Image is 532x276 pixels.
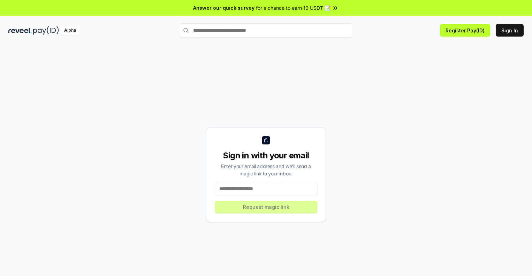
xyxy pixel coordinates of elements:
span: Answer our quick survey [193,4,254,11]
button: Sign In [496,24,524,37]
span: for a chance to earn 10 USDT 📝 [256,4,330,11]
div: Sign in with your email [215,150,317,161]
div: Enter your email address and we’ll send a magic link to your inbox. [215,163,317,177]
img: pay_id [33,26,59,35]
div: Alpha [60,26,80,35]
img: logo_small [262,136,270,144]
img: reveel_dark [8,26,32,35]
button: Register Pay(ID) [440,24,490,37]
